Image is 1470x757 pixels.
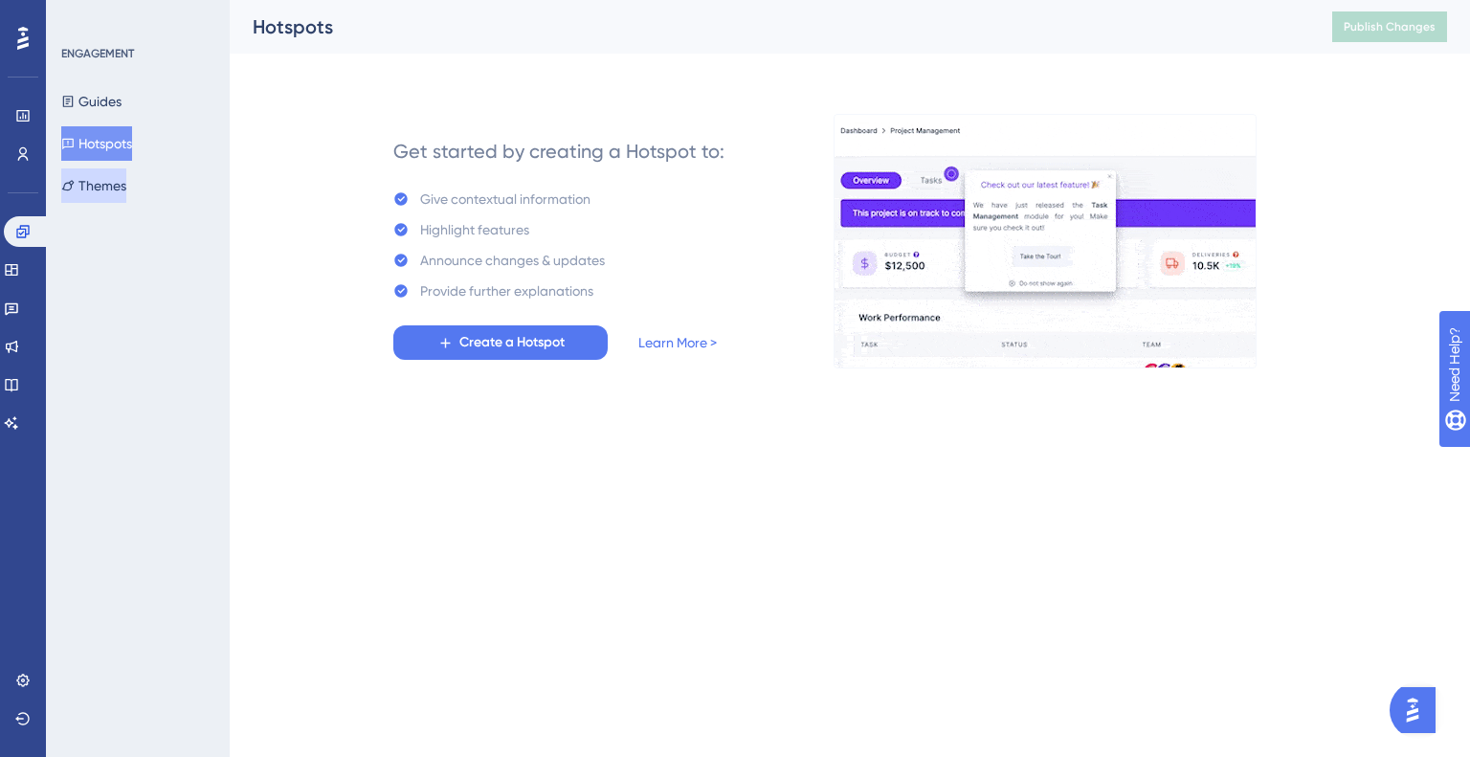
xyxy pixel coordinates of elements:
img: a956fa7fe1407719453ceabf94e6a685.gif [834,114,1257,368]
iframe: UserGuiding AI Assistant Launcher [1390,681,1447,739]
div: Provide further explanations [420,279,593,302]
span: Need Help? [45,5,120,28]
div: Get started by creating a Hotspot to: [393,138,724,165]
div: ENGAGEMENT [61,46,134,61]
button: Publish Changes [1332,11,1447,42]
span: Publish Changes [1344,19,1436,34]
div: Give contextual information [420,188,590,211]
button: Themes [61,168,126,203]
span: Create a Hotspot [459,331,565,354]
div: Hotspots [253,13,1284,40]
button: Hotspots [61,126,132,161]
button: Create a Hotspot [393,325,608,360]
div: Announce changes & updates [420,249,605,272]
div: Highlight features [420,218,529,241]
button: Guides [61,84,122,119]
a: Learn More > [638,331,717,354]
